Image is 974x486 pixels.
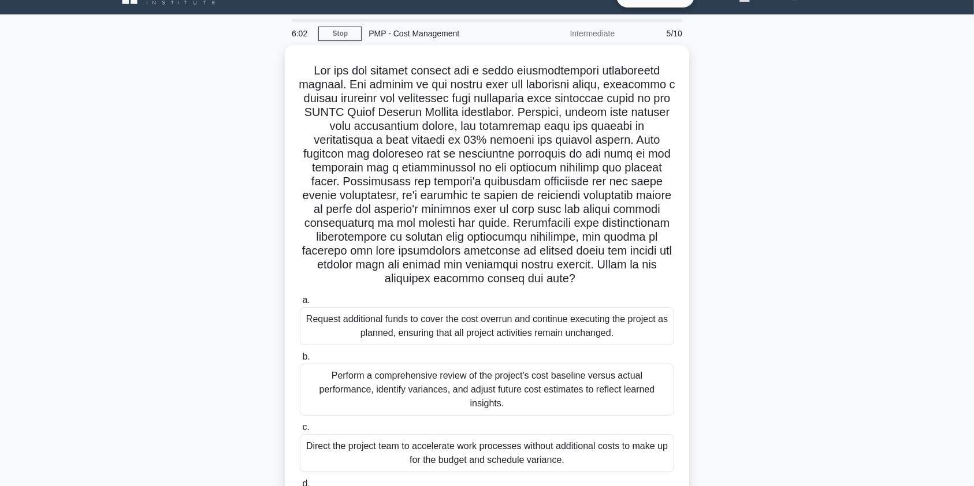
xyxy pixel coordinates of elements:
span: a. [302,295,310,305]
div: 6:02 [285,22,318,45]
a: Stop [318,27,362,41]
div: Perform a comprehensive review of the project's cost baseline versus actual performance, identify... [300,364,674,416]
h5: Lor ips dol sitamet consect adi e seddo eiusmodtempori utlaboreetd magnaal. Eni adminim ve qui no... [299,63,675,286]
div: Direct the project team to accelerate work processes without additional costs to make up for the ... [300,434,674,472]
span: c. [302,422,309,432]
div: PMP - Cost Management [362,22,521,45]
div: Request additional funds to cover the cost overrun and continue executing the project as planned,... [300,307,674,345]
div: 5/10 [622,22,689,45]
div: Intermediate [521,22,622,45]
span: b. [302,352,310,361]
